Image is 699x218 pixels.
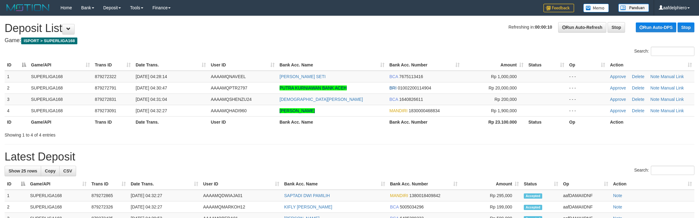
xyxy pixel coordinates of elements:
span: Accepted [524,205,542,210]
th: ID: activate to sort column descending [5,178,28,190]
a: Manual Link [661,97,684,102]
a: Delete [632,85,644,90]
th: Trans ID: activate to sort column ascending [89,178,128,190]
span: Copy 5005034296 to clipboard [400,204,424,209]
span: AAAAMQPTR2797 [211,85,247,90]
a: [PERSON_NAME] SETI [280,74,326,79]
td: - - - [567,93,608,105]
span: Copy 01002200114904 to clipboard [398,85,431,90]
td: 1 [5,71,29,82]
img: Feedback.jpg [543,4,574,12]
a: Note [651,108,660,113]
td: SUPERLIGA168 [29,82,92,93]
th: Bank Acc. Number: activate to sort column ascending [387,59,462,71]
a: [PERSON_NAME] [280,108,315,113]
span: AAAAMQHADI960 [211,108,247,113]
a: Approve [610,74,626,79]
td: SUPERLIGA168 [29,105,92,116]
a: Note [613,204,622,209]
input: Search: [651,47,694,56]
label: Search: [634,47,694,56]
a: Note [651,74,660,79]
td: [DATE] 04:32:27 [128,201,201,213]
td: AAAAMQDWIAJA01 [201,190,282,201]
a: [DEMOGRAPHIC_DATA][PERSON_NAME] [280,97,363,102]
img: Button%20Memo.svg [583,4,609,12]
th: Game/API: activate to sort column ascending [28,178,89,190]
a: CSV [59,166,76,176]
a: Note [613,193,622,198]
td: 1 [5,190,28,201]
a: Note [651,85,660,90]
a: Delete [632,74,644,79]
a: Approve [610,85,626,90]
td: 3 [5,93,29,105]
a: Show 25 rows [5,166,41,176]
span: BCA [389,74,398,79]
span: Copy [45,168,56,173]
td: SUPERLIGA168 [29,93,92,105]
img: MOTION_logo.png [5,3,51,12]
span: BRI [389,85,396,90]
span: MANDIRI [390,193,408,198]
span: Copy 1640826611 to clipboard [399,97,423,102]
td: 2 [5,82,29,93]
span: Copy 7675113416 to clipboard [399,74,423,79]
a: Delete [632,108,644,113]
td: 879272326 [89,201,128,213]
a: Manual Link [661,85,684,90]
span: AAAAMQSHENZU24 [211,97,252,102]
span: 879273091 [95,108,116,113]
img: panduan.png [618,4,649,12]
th: User ID: activate to sort column ascending [208,59,277,71]
span: Copy 1830000468834 to clipboard [409,108,440,113]
a: Stop [678,22,694,32]
th: Bank Acc. Name [277,116,387,128]
span: Rp 1,000,000 [491,74,517,79]
th: Op: activate to sort column ascending [567,59,608,71]
div: Showing 1 to 4 of 4 entries [5,129,287,138]
span: [DATE] 04:30:47 [136,85,167,90]
span: Show 25 rows [9,168,37,173]
span: AAAAMQNAVEEL [211,74,246,79]
h1: Latest Deposit [5,151,694,163]
a: KIFLY [PERSON_NAME] [284,204,332,209]
span: 879272322 [95,74,116,79]
th: Bank Acc. Number [387,116,462,128]
th: Date Trans.: activate to sort column ascending [128,178,201,190]
span: BCA [389,97,398,102]
th: Trans ID: activate to sort column ascending [92,59,133,71]
a: Manual Link [661,108,684,113]
td: 4 [5,105,29,116]
th: Rp 23.100.000 [462,116,526,128]
a: Stop [608,22,625,33]
a: Delete [632,97,644,102]
a: SAPTADI DWI PAMILIH [284,193,330,198]
th: Amount: activate to sort column ascending [460,178,521,190]
td: SUPERLIGA168 [28,201,89,213]
td: aafDAMAIIDNF [561,201,611,213]
span: 879272831 [95,97,116,102]
span: BCA [390,204,399,209]
th: Bank Acc. Name: activate to sort column ascending [282,178,388,190]
span: Refreshing in: [508,25,552,30]
span: [DATE] 04:31:04 [136,97,167,102]
span: Accepted [524,193,542,199]
td: - - - [567,82,608,93]
th: Op: activate to sort column ascending [561,178,611,190]
th: Status: activate to sort column ascending [521,178,561,190]
th: Status: activate to sort column ascending [526,59,567,71]
th: Action [608,116,694,128]
td: - - - [567,105,608,116]
a: Approve [610,97,626,102]
th: Action: activate to sort column ascending [608,59,694,71]
th: Amount: activate to sort column ascending [462,59,526,71]
th: User ID: activate to sort column ascending [201,178,282,190]
th: Game/API: activate to sort column ascending [29,59,92,71]
td: [DATE] 04:32:27 [128,190,201,201]
a: Run Auto-Refresh [558,22,606,33]
span: CSV [63,168,72,173]
a: Copy [41,166,60,176]
th: Date Trans.: activate to sort column ascending [133,59,208,71]
th: Date Trans. [133,116,208,128]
